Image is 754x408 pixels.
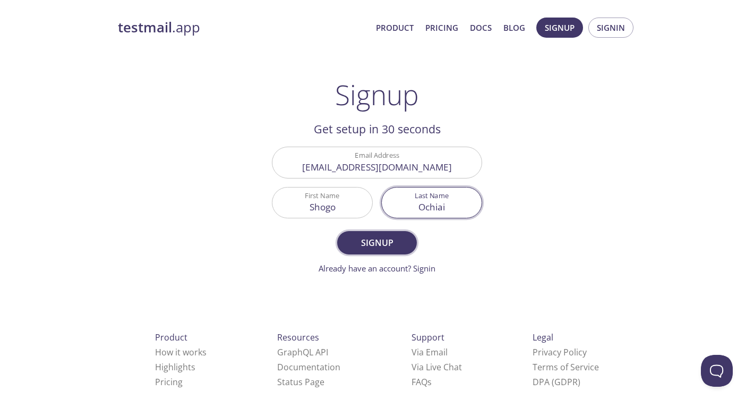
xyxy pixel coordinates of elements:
span: Resources [277,331,319,343]
a: Privacy Policy [533,346,587,358]
iframe: Help Scout Beacon - Open [701,355,733,387]
a: DPA (GDPR) [533,376,580,388]
a: Pricing [425,21,458,35]
span: Legal [533,331,553,343]
a: Terms of Service [533,361,599,373]
span: Signup [349,235,405,250]
h1: Signup [335,79,419,110]
a: Pricing [155,376,183,388]
a: Already have an account? Signin [319,263,435,274]
span: Support [412,331,444,343]
a: Blog [503,21,525,35]
a: Via Live Chat [412,361,462,373]
a: Documentation [277,361,340,373]
a: GraphQL API [277,346,328,358]
a: Docs [470,21,492,35]
button: Signin [588,18,633,38]
span: Product [155,331,187,343]
a: FAQ [412,376,432,388]
a: Product [376,21,414,35]
a: testmail.app [118,19,367,37]
a: Highlights [155,361,195,373]
h2: Get setup in 30 seconds [272,120,482,138]
span: Signin [597,21,625,35]
button: Signup [536,18,583,38]
strong: testmail [118,18,172,37]
span: Signup [545,21,575,35]
button: Signup [337,231,417,254]
a: Via Email [412,346,448,358]
span: s [427,376,432,388]
a: Status Page [277,376,324,388]
a: How it works [155,346,207,358]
